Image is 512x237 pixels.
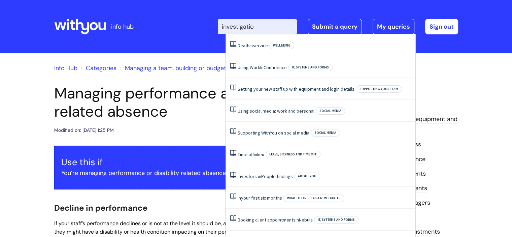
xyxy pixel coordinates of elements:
span: IT, systems and forms [314,216,359,224]
span: Leave, sickness and time off [266,151,320,158]
h3: Use this if [61,157,313,168]
a: Time offinlieu [238,151,264,157]
a: My queries [373,19,414,34]
a: Using WorkInConfidence [238,64,287,70]
p: You’re managing performance or disability related absence. [61,168,313,178]
a: Categories [86,64,116,72]
a: Booking client appointmentsinNebula [238,217,313,223]
a: Using social media: work and personal [238,108,314,114]
span: in [258,173,261,179]
div: Modified on: [DATE] 1:25 PM [54,126,114,135]
span: In [260,64,264,70]
span: Social media [311,129,340,137]
input: Search [218,19,297,34]
p: info hub [111,21,134,32]
span: Supporting your team [356,85,402,93]
span: IT, systems and forms [288,64,333,71]
span: What to expect as a new starter [283,195,344,202]
li: Managing a team, building or budget [118,63,226,73]
a: Inyour first six months [238,195,282,201]
span: Social media [316,107,345,115]
h1: Managing performance and disability related absence [54,84,320,121]
a: Sign out [425,19,458,34]
a: Investors inPeople findings [238,173,293,179]
a: Setting your new staff up with equipment and login details [238,86,354,92]
li: Solution home [79,63,116,73]
div: | - [218,19,458,34]
span: Investors [238,173,257,179]
a: Info Hub [54,64,77,72]
a: Managing a team, building or budget [125,64,226,72]
span: in [249,42,253,49]
span: In [238,195,241,201]
a: Supporting WithYou on social media [238,130,309,136]
span: in [296,217,299,223]
span: Decline in performance [54,203,147,213]
a: Submit a query [308,19,362,34]
span: Wellbeing [269,42,294,49]
span: in [254,151,257,157]
a: Deathinservice [238,42,268,49]
span: About you [294,173,320,180]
